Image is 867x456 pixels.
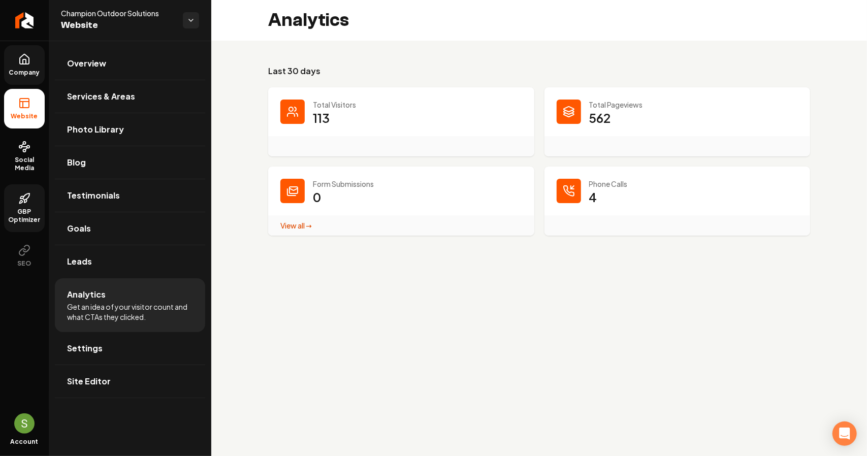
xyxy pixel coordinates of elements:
[67,90,135,103] span: Services & Areas
[589,100,798,110] p: Total Pageviews
[61,8,175,18] span: Champion Outdoor Solutions
[55,80,205,113] a: Services & Areas
[55,113,205,146] a: Photo Library
[4,184,45,232] a: GBP Optimizer
[832,421,857,446] div: Open Intercom Messenger
[67,123,124,136] span: Photo Library
[14,413,35,434] button: Open user button
[14,259,36,268] span: SEO
[589,179,798,189] p: Phone Calls
[67,57,106,70] span: Overview
[55,179,205,212] a: Testimonials
[4,208,45,224] span: GBP Optimizer
[67,375,111,387] span: Site Editor
[61,18,175,32] span: Website
[268,65,810,77] h3: Last 30 days
[67,255,92,268] span: Leads
[313,110,330,126] p: 113
[268,10,349,30] h2: Analytics
[589,189,597,205] p: 4
[5,69,44,77] span: Company
[14,413,35,434] img: Sales Champion
[55,47,205,80] a: Overview
[4,236,45,276] button: SEO
[55,212,205,245] a: Goals
[67,302,193,322] span: Get an idea of your visitor count and what CTAs they clicked.
[313,189,321,205] p: 0
[67,156,86,169] span: Blog
[67,189,120,202] span: Testimonials
[313,100,522,110] p: Total Visitors
[55,332,205,365] a: Settings
[55,245,205,278] a: Leads
[11,438,39,446] span: Account
[67,222,91,235] span: Goals
[7,112,42,120] span: Website
[4,156,45,172] span: Social Media
[15,12,34,28] img: Rebolt Logo
[55,365,205,398] a: Site Editor
[67,288,106,301] span: Analytics
[67,342,103,354] span: Settings
[4,45,45,85] a: Company
[589,110,611,126] p: 562
[4,133,45,180] a: Social Media
[280,221,312,230] a: View all →
[313,179,522,189] p: Form Submissions
[55,146,205,179] a: Blog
